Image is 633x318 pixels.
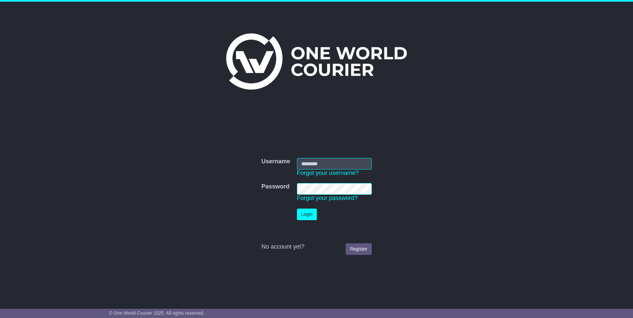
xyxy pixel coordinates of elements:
a: Forgot your password? [297,195,358,201]
span: © One World Courier 2025. All rights reserved. [109,310,205,316]
label: Username [261,158,290,165]
a: Register [346,243,371,255]
a: Forgot your username? [297,170,359,176]
img: One World [226,33,407,90]
div: No account yet? [261,243,371,251]
label: Password [261,183,289,190]
button: Login [297,209,317,220]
